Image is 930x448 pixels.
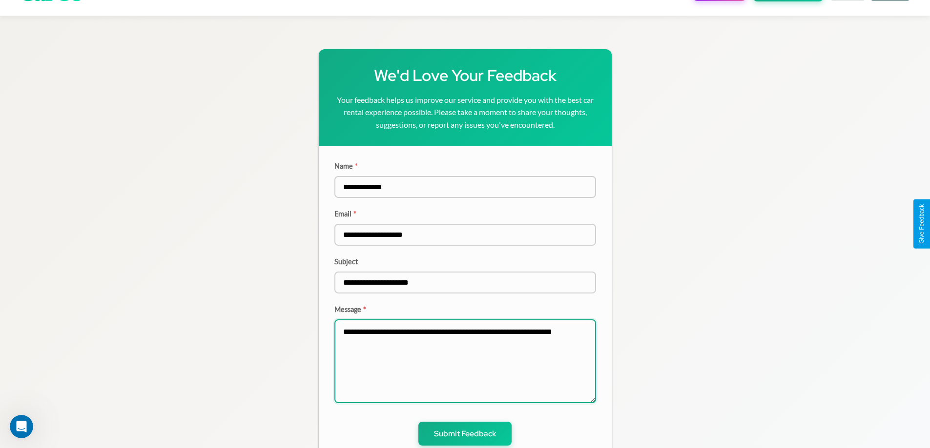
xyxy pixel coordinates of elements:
iframe: Intercom live chat [10,415,33,438]
h1: We'd Love Your Feedback [334,65,596,86]
label: Email [334,210,596,218]
div: Give Feedback [918,204,925,244]
p: Your feedback helps us improve our service and provide you with the best car rental experience po... [334,94,596,131]
label: Subject [334,257,596,266]
label: Name [334,162,596,170]
label: Message [334,305,596,313]
button: Submit Feedback [418,422,512,446]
